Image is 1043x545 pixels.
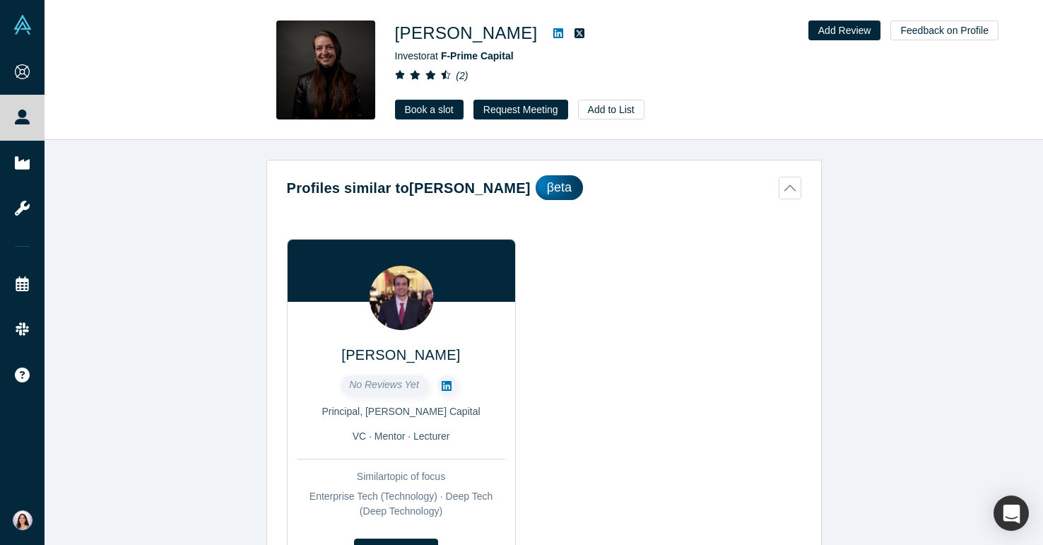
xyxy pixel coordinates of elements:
[310,491,493,517] span: Enterprise Tech (Technology) · Deep Tech (Deep Technology)
[13,510,33,530] img: Anku Chahal's Account
[13,15,33,35] img: Alchemist Vault Logo
[441,50,514,61] a: F-Prime Capital
[456,70,468,81] i: ( 2 )
[395,100,464,119] a: Book a slot
[578,100,644,119] button: Add to List
[808,20,881,40] button: Add Review
[890,20,998,40] button: Feedback on Profile
[349,379,419,390] span: No Reviews Yet
[369,266,433,330] img: Vikram Venkat's Profile Image
[473,100,568,119] button: Request Meeting
[276,20,375,119] img: Betsy Mulé's Profile Image
[287,175,801,200] button: Profiles similar to[PERSON_NAME]βeta
[341,347,460,363] a: [PERSON_NAME]
[287,177,531,199] h2: Profiles similar to [PERSON_NAME]
[536,175,583,200] div: βeta
[297,429,505,444] div: VC · Mentor · Lecturer
[395,50,514,61] span: Investor at
[395,20,538,46] h1: [PERSON_NAME]
[297,469,505,484] div: Similar topic of focus
[322,406,480,417] span: Principal, [PERSON_NAME] Capital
